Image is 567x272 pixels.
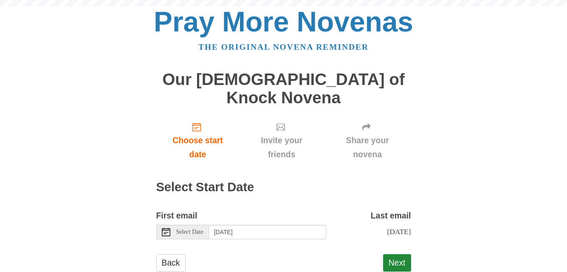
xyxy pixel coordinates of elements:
[156,115,240,166] a: Choose start date
[324,115,411,166] a: Share your novena
[198,42,369,51] a: The original novena reminder
[239,115,324,166] a: Invite your friends
[383,254,411,272] button: Next
[154,6,413,37] a: Pray More Novenas
[156,209,197,223] label: First email
[165,133,231,161] span: Choose start date
[176,229,203,235] span: Select Date
[156,181,411,194] h2: Select Start Date
[371,209,411,223] label: Last email
[333,133,403,161] span: Share your novena
[248,133,315,161] span: Invite your friends
[156,254,186,272] a: Back
[387,227,411,236] span: [DATE]
[156,71,411,107] h1: Our [DEMOGRAPHIC_DATA] of Knock Novena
